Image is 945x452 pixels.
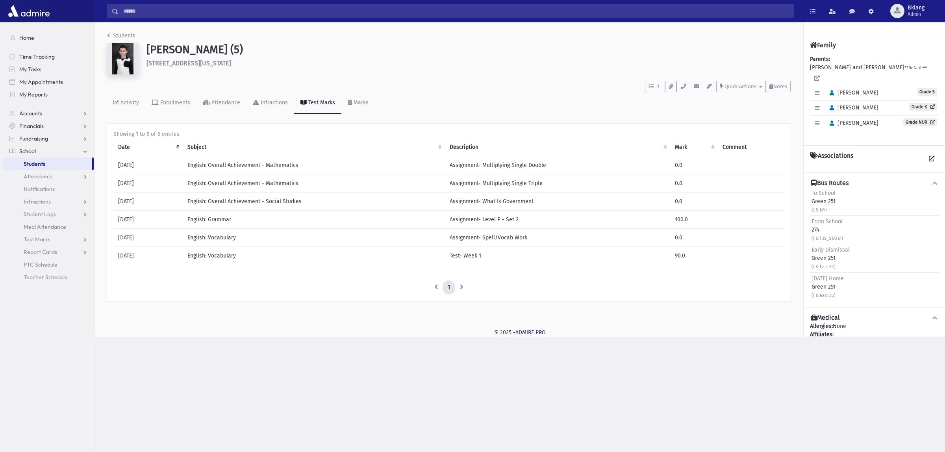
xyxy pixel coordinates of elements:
a: PTC Schedule [3,258,94,271]
div: Infractions [259,99,288,106]
td: [DATE] [113,229,183,247]
td: 0.0 [670,193,718,211]
span: Attendance [24,173,53,180]
span: [PERSON_NAME] [826,120,878,126]
td: English: Grammar [183,211,445,229]
th: Comment [718,138,784,156]
a: Infractions [3,195,94,208]
td: Assignment- Multiplying Single Triple [445,174,670,193]
small: (I & East 32) [812,293,836,298]
td: [DATE] [113,211,183,229]
a: Enrollments [145,92,196,114]
td: Assignment- What Is Government [445,193,670,211]
b: Affiliates: [810,331,834,338]
a: My Reports [3,88,94,101]
span: Teacher Schedule [24,274,68,281]
nav: breadcrumb [107,31,135,43]
small: (J & [US_STATE]) [812,236,843,241]
td: Assignment- Multiplying Single Double [445,156,670,174]
h1: [PERSON_NAME] (5) [146,43,791,56]
div: Green 251 [812,189,836,214]
td: [DATE] [113,247,183,265]
span: [PERSON_NAME] [826,104,878,111]
button: Bus Routes [810,179,939,187]
h4: Associations [810,152,853,166]
button: Quick Actions [716,81,766,92]
div: Green 251 [812,274,844,299]
small: (I & East 32) [812,264,836,269]
span: Home [19,34,34,41]
a: Attendance [3,170,94,183]
a: Activity [107,92,145,114]
span: Student Logs [24,211,56,218]
div: © 2025 - [107,328,932,337]
span: Accounts [19,110,42,117]
th: Description: activate to sort column ascending [445,138,670,156]
span: Students [24,160,45,167]
span: Time Tracking [19,53,55,60]
span: My Appointments [19,78,63,85]
td: [DATE] [113,193,183,211]
div: [PERSON_NAME] and [PERSON_NAME] [810,55,939,139]
a: Accounts [3,107,94,120]
td: 0.0 [670,229,718,247]
span: [DATE] Home [812,275,844,282]
span: Early Dismissal [812,246,850,253]
span: From School [812,218,843,225]
a: Grade NUR [903,118,937,126]
b: Allergies: [810,323,833,330]
a: Report Cards [3,246,94,258]
a: Attendance [196,92,246,114]
span: PTC Schedule [24,261,57,268]
button: Medical [810,314,939,322]
td: English: Overall Achievement - Mathematics [183,174,445,193]
th: Subject: activate to sort column ascending [183,138,445,156]
td: Test- Week 1 [445,247,670,265]
a: Infractions [246,92,294,114]
span: My Tasks [19,66,41,73]
a: Students [107,32,135,39]
small: (J & NY) [812,207,827,213]
td: 0.0 [670,156,718,174]
span: Admin [908,11,925,17]
button: Notes [766,81,791,92]
td: [DATE] [113,174,183,193]
div: Test Marks [307,99,335,106]
td: 0.0 [670,174,718,193]
a: Home [3,31,94,44]
td: 100.0 [670,211,718,229]
th: Date: activate to sort column descending [113,138,183,156]
td: English: Overall Achievement - Mathematics [183,156,445,174]
a: Notifications [3,183,94,195]
a: My Tasks [3,63,94,76]
a: Test Marks [294,92,341,114]
span: Report Cards [24,248,57,256]
span: Test Marks [24,236,50,243]
a: School [3,145,94,157]
span: Notifications [24,185,55,193]
span: My Reports [19,91,48,98]
div: Enrollments [159,99,190,106]
span: Notes [773,83,787,89]
a: My Appointments [3,76,94,88]
img: ZAAAAAAAAAAAAAAAAAAAAAAAAAAAAAAAAAAAAAAAAAAAAAAAAAAAAAAAAAAAAAAAAAAAAAAAAAAAAAAAAAAAAAAAAAAAAAAAA... [107,43,139,74]
a: Grade K [909,103,937,111]
span: Financials [19,122,44,130]
h4: Medical [811,314,840,322]
span: School [19,148,36,155]
a: Students [3,157,92,170]
td: Assignment- Spell/Vocab Work [445,229,670,247]
a: ADMIRE PRO [515,329,546,336]
a: 1 [443,280,455,295]
td: English: Overall Achievement - Social Studies [183,193,445,211]
a: Student Logs [3,208,94,220]
div: Green 251 [812,246,850,270]
a: Marks [341,92,375,114]
button: 1 [645,81,665,92]
a: Fundraising [3,132,94,145]
span: Grade 5 [917,88,937,96]
span: To School [812,190,836,196]
a: Financials [3,120,94,132]
td: [DATE] [113,156,183,174]
span: Fundraising [19,135,48,142]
